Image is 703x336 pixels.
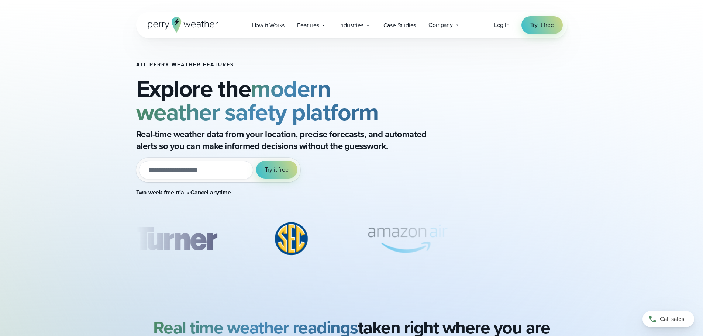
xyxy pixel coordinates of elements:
[494,21,510,29] span: Log in
[123,221,227,257] div: 2 of 8
[383,21,416,30] span: Case Studies
[136,221,456,261] div: slideshow
[123,221,227,257] img: Turner-Construction_1.svg
[136,128,431,152] p: Real-time weather data from your location, precise forecasts, and automated alerts so you can mak...
[660,315,684,323] span: Call sales
[494,21,510,30] a: Log in
[136,188,231,197] strong: Two-week free trial • Cancel anytime
[136,77,456,124] h2: Explore the
[521,16,563,34] a: Try it free
[136,71,379,129] strong: modern weather safety platform
[252,21,285,30] span: How it Works
[355,221,460,257] img: Amazon-Air.svg
[377,18,423,33] a: Case Studies
[642,311,694,327] a: Call sales
[355,221,460,257] div: 4 of 8
[265,165,289,174] span: Try it free
[530,21,554,30] span: Try it free
[297,21,319,30] span: Features
[428,21,453,30] span: Company
[339,21,363,30] span: Industries
[263,221,320,257] div: 3 of 8
[136,62,456,68] h1: All Perry Weather Features
[263,221,320,257] img: %E2%9C%85-SEC.svg
[246,18,291,33] a: How it Works
[256,161,297,179] button: Try it free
